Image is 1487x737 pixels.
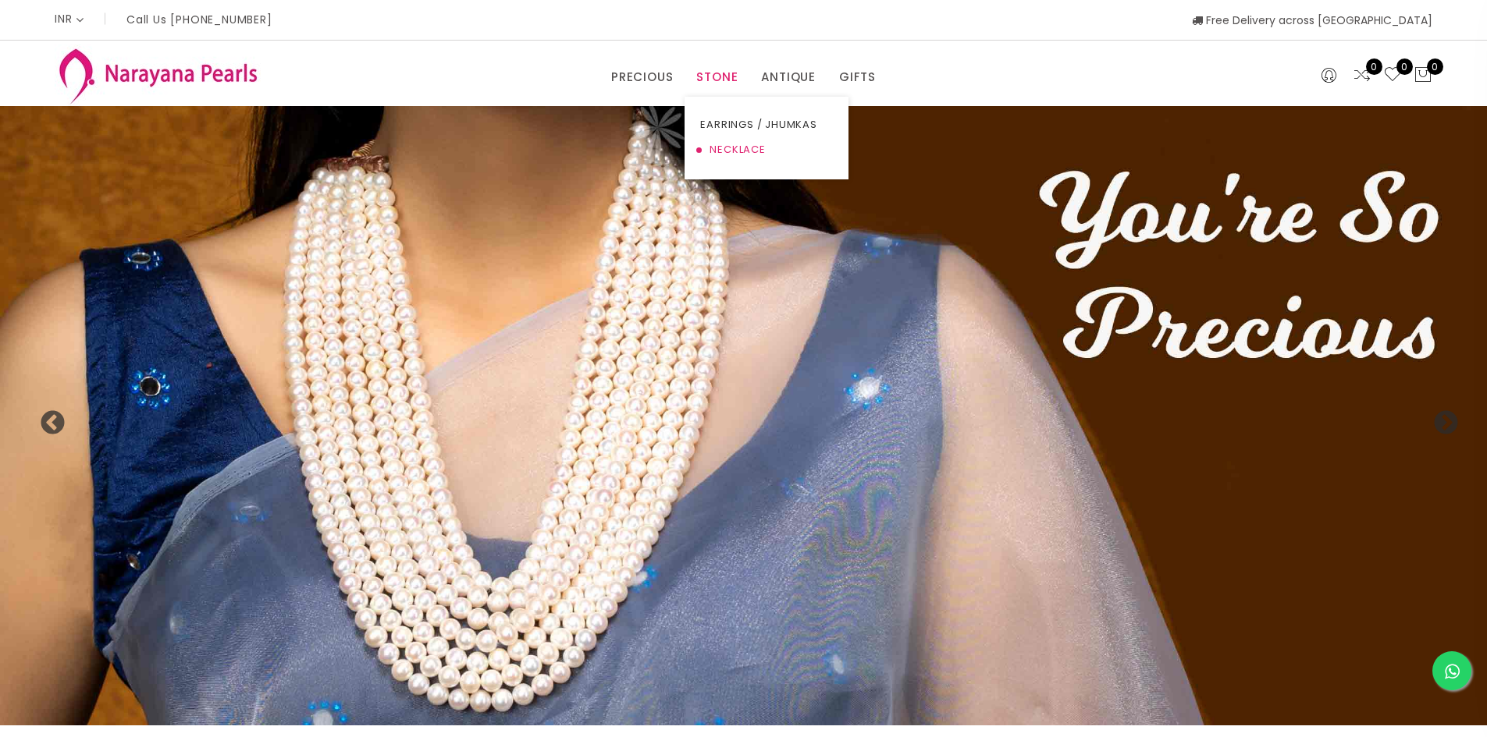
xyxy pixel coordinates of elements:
a: 0 [1353,66,1371,86]
button: Next [1432,410,1448,426]
a: PRECIOUS [611,66,673,89]
a: 0 [1383,66,1402,86]
span: 0 [1427,58,1443,75]
a: ANTIQUE [761,66,816,89]
a: GIFTS [839,66,876,89]
button: 0 [1414,66,1432,86]
span: 0 [1366,58,1382,75]
a: STONE [696,66,738,89]
span: Free Delivery across [GEOGRAPHIC_DATA] [1192,12,1432,28]
button: Previous [39,410,55,426]
p: Call Us [PHONE_NUMBER] [126,14,272,25]
a: NECKLACE [700,137,833,162]
span: 0 [1396,58,1413,75]
a: EARRINGS / JHUMKAS [700,112,833,137]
